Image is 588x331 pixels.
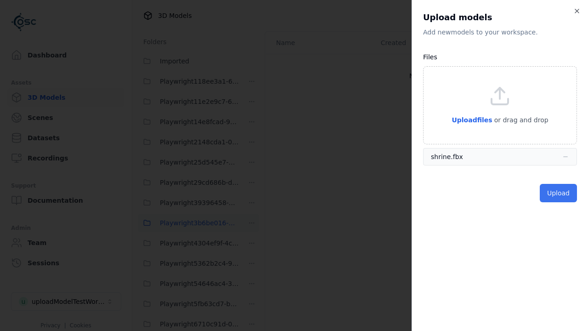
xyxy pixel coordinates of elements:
[423,53,437,61] label: Files
[423,28,577,37] p: Add new model s to your workspace.
[452,116,492,124] span: Upload files
[540,184,577,202] button: Upload
[423,11,577,24] h2: Upload models
[431,152,463,161] div: shrine.fbx
[492,114,548,126] p: or drag and drop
